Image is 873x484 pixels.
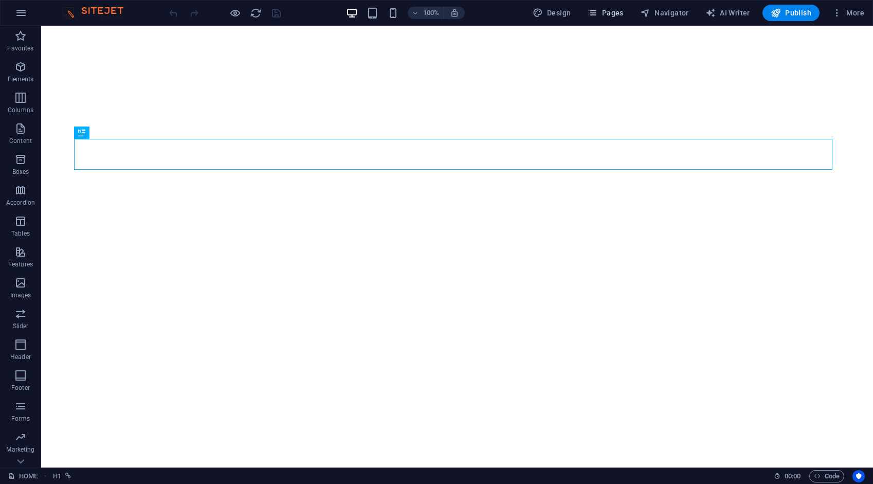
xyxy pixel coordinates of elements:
[8,470,38,482] a: Click to cancel selection. Double-click to open Pages
[250,7,262,19] i: Reload page
[10,291,31,299] p: Images
[6,199,35,207] p: Accordion
[8,75,34,83] p: Elements
[65,473,71,479] i: This element is linked
[249,7,262,19] button: reload
[11,229,30,238] p: Tables
[774,470,801,482] h6: Session time
[587,8,623,18] span: Pages
[450,8,459,17] i: On resize automatically adjust zoom level to fit chosen device.
[533,8,571,18] span: Design
[11,415,30,423] p: Forms
[423,7,440,19] h6: 100%
[852,470,865,482] button: Usercentrics
[762,5,820,21] button: Publish
[701,5,754,21] button: AI Writer
[705,8,750,18] span: AI Writer
[809,470,844,482] button: Code
[408,7,444,19] button: 100%
[640,8,689,18] span: Navigator
[59,7,136,19] img: Editor Logo
[9,137,32,145] p: Content
[10,353,31,361] p: Header
[814,470,840,482] span: Code
[229,7,241,19] button: Click here to leave preview mode and continue editing
[53,470,71,482] nav: breadcrumb
[792,472,793,480] span: :
[8,106,33,114] p: Columns
[12,168,29,176] p: Boxes
[785,470,801,482] span: 00 00
[7,44,33,52] p: Favorites
[11,384,30,392] p: Footer
[636,5,693,21] button: Navigator
[53,470,61,482] span: Click to select. Double-click to edit
[529,5,575,21] div: Design (Ctrl+Alt+Y)
[529,5,575,21] button: Design
[13,322,29,330] p: Slider
[8,260,33,268] p: Features
[583,5,627,21] button: Pages
[832,8,864,18] span: More
[828,5,868,21] button: More
[771,8,811,18] span: Publish
[6,445,34,454] p: Marketing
